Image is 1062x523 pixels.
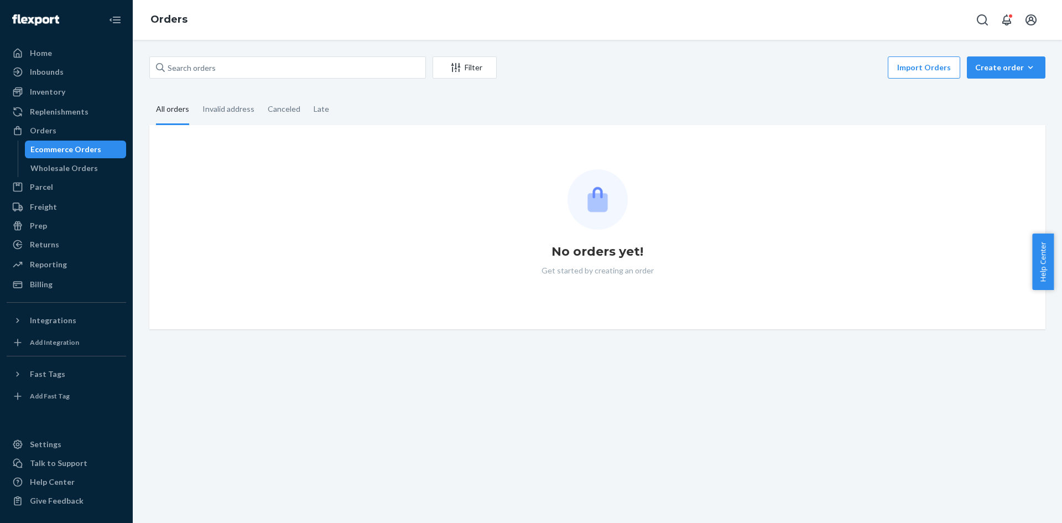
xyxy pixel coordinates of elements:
div: Help Center [30,477,75,488]
a: Orders [7,122,126,139]
div: Parcel [30,182,53,193]
button: Open Search Box [971,9,993,31]
a: Reporting [7,256,126,273]
div: Invalid address [202,95,254,123]
div: All orders [156,95,189,125]
a: Prep [7,217,126,235]
button: Create order [967,56,1045,79]
button: Fast Tags [7,365,126,383]
div: Freight [30,201,57,213]
a: Inbounds [7,63,126,81]
a: Add Integration [7,334,126,351]
div: Create order [975,62,1037,73]
button: Integrations [7,312,126,329]
div: Prep [30,220,47,231]
div: Integrations [30,315,76,326]
p: Get started by creating an order [542,265,654,276]
a: Add Fast Tag [7,387,126,405]
div: Home [30,48,52,59]
div: Fast Tags [30,369,65,380]
div: Reporting [30,259,67,270]
div: Canceled [268,95,300,123]
div: Give Feedback [30,495,84,506]
img: Empty list [568,169,628,230]
a: Replenishments [7,103,126,121]
div: Replenishments [30,106,88,117]
a: Inventory [7,83,126,101]
ol: breadcrumbs [142,4,196,36]
a: Returns [7,236,126,253]
a: Help Center [7,473,126,491]
div: Ecommerce Orders [30,144,101,155]
a: Freight [7,198,126,216]
button: Import Orders [888,56,960,79]
div: Settings [30,439,61,450]
button: Close Navigation [104,9,126,31]
div: Returns [30,239,59,250]
a: Orders [150,13,188,25]
button: Open account menu [1020,9,1042,31]
div: Add Integration [30,338,79,347]
a: Settings [7,436,126,453]
div: Late [314,95,329,123]
a: Home [7,44,126,62]
div: Wholesale Orders [30,163,98,174]
a: Talk to Support [7,454,126,472]
a: Billing [7,276,126,293]
a: Parcel [7,178,126,196]
input: Search orders [149,56,426,79]
a: Wholesale Orders [25,159,127,177]
button: Filter [433,56,497,79]
a: Ecommerce Orders [25,141,127,158]
div: Inbounds [30,66,64,77]
div: Billing [30,279,53,290]
button: Open notifications [996,9,1018,31]
div: Filter [433,62,496,73]
div: Add Fast Tag [30,391,70,401]
img: Flexport logo [12,14,59,25]
h1: No orders yet! [551,243,643,261]
div: Orders [30,125,56,136]
button: Give Feedback [7,492,126,510]
div: Talk to Support [30,458,87,469]
button: Help Center [1032,234,1054,290]
div: Inventory [30,86,65,97]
